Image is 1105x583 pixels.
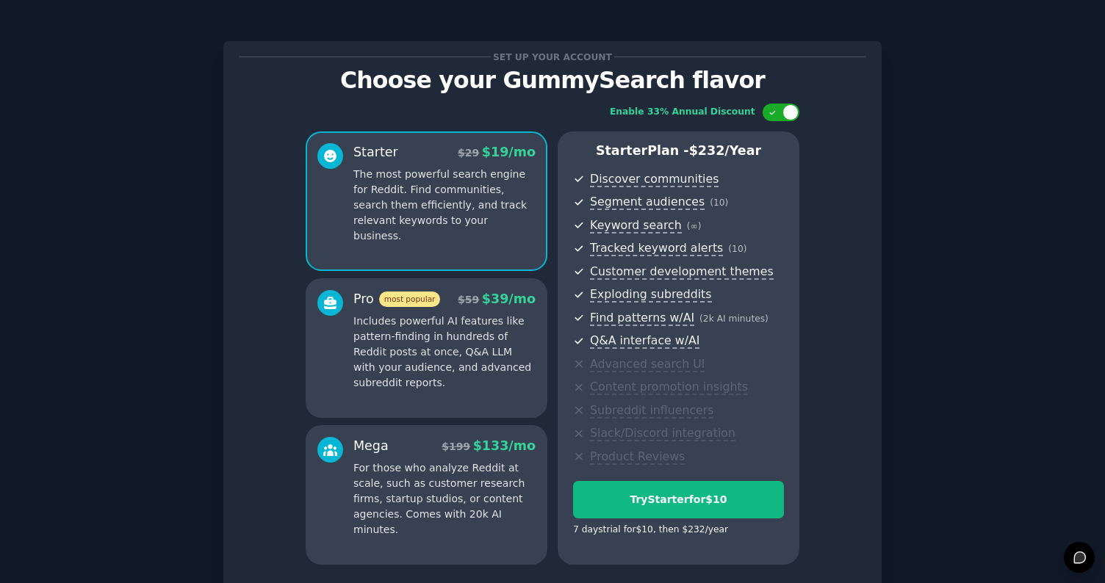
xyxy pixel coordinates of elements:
[710,198,728,208] span: ( 10 )
[689,143,761,158] span: $ 232 /year
[482,145,536,159] span: $ 19 /mo
[687,221,702,231] span: ( ∞ )
[482,291,536,306] span: $ 39 /mo
[590,241,723,256] span: Tracked keyword alerts
[573,481,784,518] button: TryStarterfor$10
[353,143,398,162] div: Starter
[590,264,774,280] span: Customer development themes
[353,460,536,537] p: For those who analyze Reddit at scale, such as customer research firms, startup studios, or conte...
[353,314,536,391] p: Includes powerful AI features like pattern-finding in hundreds of Reddit posts at once, Q&A LLM w...
[699,314,769,324] span: ( 2k AI minutes )
[590,218,682,233] span: Keyword search
[442,441,470,452] span: $ 199
[590,195,705,210] span: Segment audiences
[573,142,784,160] p: Starter Plan -
[590,172,719,187] span: Discover communities
[353,437,389,455] div: Mega
[590,333,699,349] span: Q&A interface w/AI
[353,167,536,244] p: The most powerful search engine for Reddit. Find communities, search them efficiently, and track ...
[728,244,746,254] span: ( 10 )
[473,438,536,453] span: $ 133 /mo
[590,357,705,372] span: Advanced search UI
[590,449,685,465] span: Product Reviews
[574,492,783,507] div: Try Starter for $10
[590,287,711,303] span: Exploding subreddits
[379,291,441,307] span: most popular
[573,524,728,537] div: 7 days trial for $10 , then $ 232 /year
[458,294,479,305] span: $ 59
[239,68,866,93] p: Choose your GummySearch flavor
[610,106,755,119] div: Enable 33% Annual Discount
[590,380,748,395] span: Content promotion insights
[458,147,479,159] span: $ 29
[590,311,694,326] span: Find patterns w/AI
[590,426,735,441] span: Slack/Discord integration
[491,49,615,65] span: Set up your account
[353,290,440,308] div: Pro
[590,403,713,419] span: Subreddit influencers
